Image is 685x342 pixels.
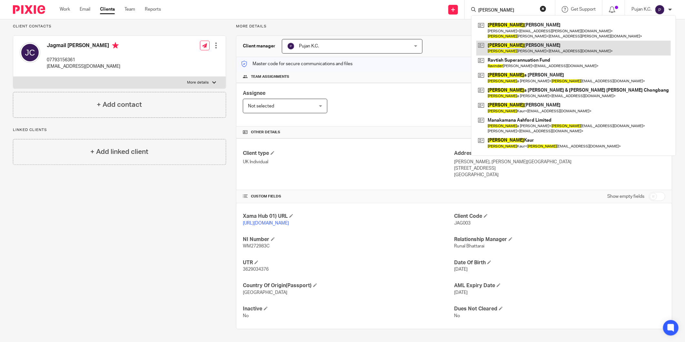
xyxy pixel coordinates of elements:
h4: UTR [243,259,454,266]
span: Other details [251,130,280,135]
h4: Country Of Origin(Passport) [243,282,454,289]
p: [STREET_ADDRESS] [454,165,665,172]
h4: Xama Hub 01) URL [243,213,454,220]
span: No [243,314,249,318]
img: svg%3E [20,42,40,63]
p: More details [236,24,672,29]
a: Reports [145,6,161,13]
p: [GEOGRAPHIC_DATA] [454,172,665,178]
p: UK Individual [243,159,454,165]
h4: Date Of Birth [454,259,665,266]
p: Linked clients [13,127,226,133]
span: Pujan K.C. [299,44,319,48]
img: svg%3E [655,5,665,15]
h4: Client type [243,150,454,157]
h4: NI Number [243,236,454,243]
a: Clients [100,6,115,13]
img: svg%3E [287,42,295,50]
h4: Inactive [243,306,454,312]
i: Primary [112,42,119,49]
span: Get Support [571,7,596,12]
p: 07793156361 [47,57,120,63]
span: WM272983C [243,244,270,248]
h4: Client Code [454,213,665,220]
p: More details [187,80,209,85]
h4: CUSTOM FIELDS [243,194,454,199]
span: JAG003 [454,221,471,226]
span: Team assignments [251,74,289,79]
span: 3629034376 [243,267,269,272]
img: Pixie [13,5,45,14]
h4: Dues Not Cleared [454,306,665,312]
button: Clear [540,5,546,12]
span: Runal Bhattarai [454,244,484,248]
p: Client contacts [13,24,226,29]
span: Not selected [248,104,274,108]
h4: Jagmail [PERSON_NAME] [47,42,120,50]
h4: Address [454,150,665,157]
span: [GEOGRAPHIC_DATA] [243,290,287,295]
span: [DATE] [454,267,468,272]
a: Team [124,6,135,13]
h4: + Add contact [97,100,142,110]
h4: + Add linked client [90,147,148,157]
p: Pujan K.C. [631,6,651,13]
h4: Relationship Manager [454,236,665,243]
p: [PERSON_NAME], [PERSON_NAME][GEOGRAPHIC_DATA] [454,159,665,165]
label: Show empty fields [607,193,644,200]
p: Master code for secure communications and files [241,61,352,67]
a: [URL][DOMAIN_NAME] [243,221,289,226]
a: Email [80,6,90,13]
span: [DATE] [454,290,468,295]
input: Search [478,8,536,14]
span: Assignee [243,91,265,96]
h4: AML Expiry Date [454,282,665,289]
p: [EMAIL_ADDRESS][DOMAIN_NAME] [47,63,120,70]
a: Work [60,6,70,13]
span: No [454,314,460,318]
h3: Client manager [243,43,275,49]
